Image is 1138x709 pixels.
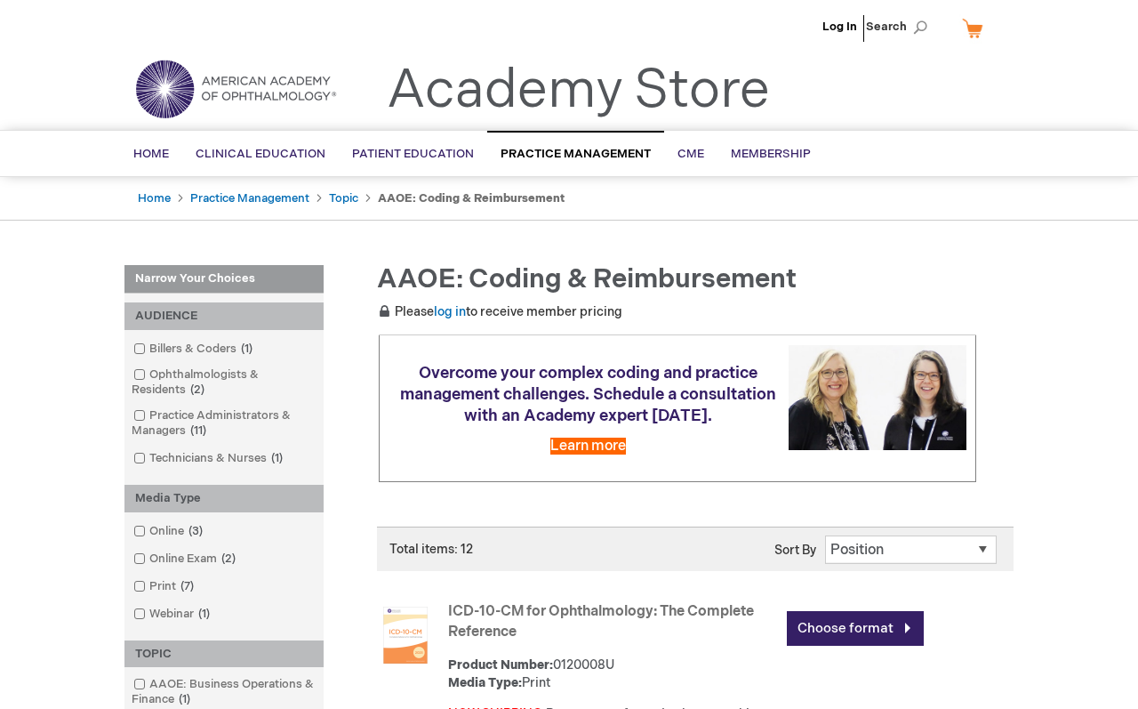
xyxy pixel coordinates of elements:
[774,543,816,558] label: Sort By
[129,606,217,623] a: Webinar1
[186,383,209,397] span: 2
[550,438,626,455] a: Learn more
[124,485,324,512] div: Media Type
[400,364,776,425] span: Overcome your complex coding and practice management challenges. Schedule a consultation with an ...
[186,423,211,438] span: 11
[377,263,797,295] span: AAOE: Coding & Reimbursement
[129,578,201,595] a: Print7
[267,451,287,465] span: 1
[377,607,434,664] img: ICD-10-CM for Ophthalmology: The Complete Reference
[129,676,319,708] a: AAOE: Business Operations & Finance1
[352,147,474,161] span: Patient Education
[387,59,770,123] a: Academy Store
[129,450,290,467] a: Technicians & Nurses1
[389,542,473,557] span: Total items: 12
[448,603,754,641] a: ICD-10-CM for Ophthalmology: The Complete Reference
[731,147,811,161] span: Membership
[129,523,210,540] a: Online3
[124,265,324,294] strong: Narrow Your Choices
[174,692,195,706] span: 1
[124,302,324,330] div: AUDIENCE
[236,342,257,356] span: 1
[196,147,325,161] span: Clinical Education
[434,304,466,319] a: log in
[129,551,243,568] a: Online Exam2
[866,9,934,44] span: Search
[124,641,324,668] div: TOPIC
[184,524,207,538] span: 3
[190,191,309,205] a: Practice Management
[138,191,171,205] a: Home
[378,191,565,205] strong: AAOE: Coding & Reimbursement
[789,345,966,449] img: Schedule a consultation with an Academy expert today
[677,147,704,161] span: CME
[129,367,319,399] a: Ophthalmologists & Residents2
[377,304,622,319] span: Please to receive member pricing
[129,407,319,439] a: Practice Administrators & Managers11
[448,657,778,692] div: 0120008U Print
[194,607,214,621] span: 1
[448,675,522,690] strong: Media Type:
[787,611,924,646] a: Choose format
[822,20,857,34] a: Log In
[329,191,358,205] a: Topic
[501,147,651,161] span: Practice Management
[176,579,198,593] span: 7
[217,552,240,566] span: 2
[133,147,169,161] span: Home
[448,657,553,673] strong: Product Number:
[129,341,260,358] a: Billers & Coders1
